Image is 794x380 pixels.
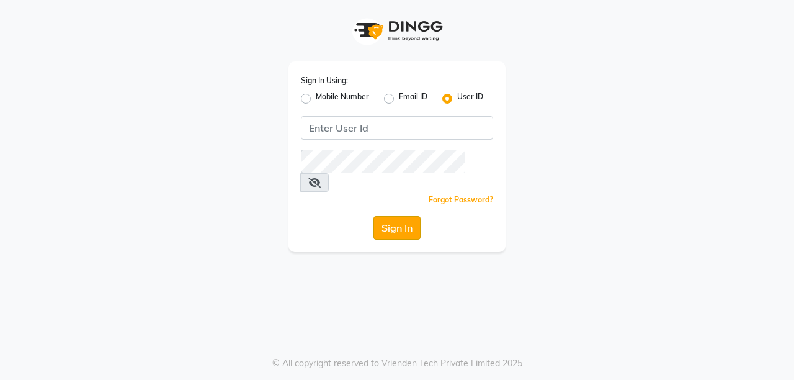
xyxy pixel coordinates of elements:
[373,216,421,240] button: Sign In
[301,116,493,140] input: Username
[301,150,465,173] input: Username
[429,195,493,204] a: Forgot Password?
[347,12,447,49] img: logo1.svg
[457,91,483,106] label: User ID
[301,75,348,86] label: Sign In Using:
[399,91,427,106] label: Email ID
[316,91,369,106] label: Mobile Number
